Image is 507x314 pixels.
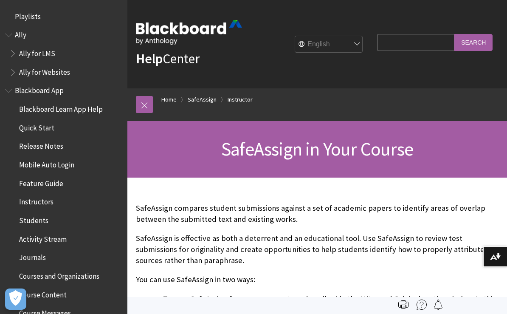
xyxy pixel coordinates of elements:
[19,139,63,151] span: Release Notes
[136,233,499,266] p: SafeAssign is effective as both a deterrent and an educational tool. Use SafeAssign to review tes...
[228,94,253,105] a: Instructor
[15,28,26,40] span: Ally
[19,232,67,243] span: Activity Stream
[15,84,64,95] span: Blackboard App
[5,28,122,79] nav: Book outline for Anthology Ally Help
[19,288,67,299] span: Course Content
[188,94,217,105] a: SafeAssign
[136,274,499,285] p: You can use SafeAssign in two ways:
[19,269,99,280] span: Courses and Organizations
[136,20,242,45] img: Blackboard by Anthology
[19,65,70,76] span: Ally for Websites
[5,289,26,310] button: Open Preferences
[19,213,48,225] span: Students
[19,102,103,113] span: Blackboard Learn App Help
[19,158,74,169] span: Mobile Auto Login
[19,46,55,58] span: Ally for LMS
[433,300,443,310] img: Follow this page
[221,137,413,161] span: SafeAssign in Your Course
[136,50,200,67] a: HelpCenter
[19,195,54,207] span: Instructors
[19,176,63,188] span: Feature Guide
[454,34,493,51] input: Search
[15,9,41,21] span: Playlists
[136,203,499,225] p: SafeAssign compares student submissions against a set of academic papers to identify areas of ove...
[417,300,427,310] img: More help
[136,50,163,67] strong: Help
[161,94,177,105] a: Home
[5,9,122,24] nav: Book outline for Playlists
[295,36,363,53] select: Site Language Selector
[19,251,46,262] span: Journals
[398,300,408,310] img: Print
[19,121,54,132] span: Quick Start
